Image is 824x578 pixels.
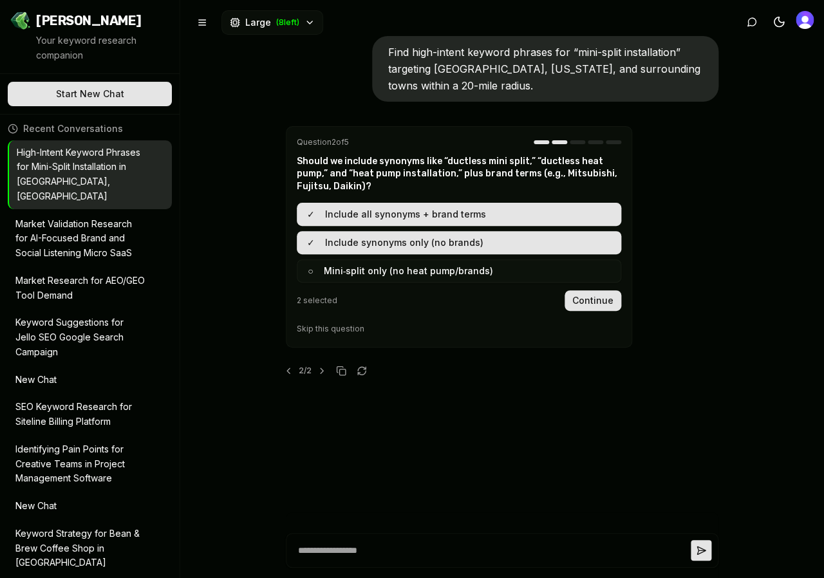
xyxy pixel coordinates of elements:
span: ( 8 left) [276,17,299,28]
p: Keyword Strategy for Bean & Brew Coffee Shop in [GEOGRAPHIC_DATA] [15,527,146,570]
button: Continue [565,290,621,311]
span: ✓ [307,208,315,221]
span: [PERSON_NAME] [36,12,142,30]
button: Market Research for AEO/GEO Tool Demand [8,268,172,308]
button: SEO Keyword Research for Siteline Billing Platform [8,395,172,434]
span: Find high-intent keyword phrases for “mini-split installation” targeting [GEOGRAPHIC_DATA], [US_S... [388,46,700,92]
button: Skip this question [297,324,364,334]
span: ✓ [307,236,315,249]
button: Large(8left) [221,10,323,35]
button: ✓Include all synonyms + brand terms [297,203,621,226]
span: Question 2 of 5 [297,137,349,147]
button: Open user button [796,11,814,29]
button: Keyword Suggestions for Jello SEO Google Search Campaign [8,310,172,364]
p: Keyword Suggestions for Jello SEO Google Search Campaign [15,315,146,359]
button: Market Validation Research for AI-Focused Brand and Social Listening Micro SaaS [8,212,172,266]
p: SEO Keyword Research for Siteline Billing Platform [15,400,146,429]
img: 's logo [796,11,814,29]
p: Your keyword research companion [36,33,169,63]
span: 2 / 2 [296,366,314,376]
span: 2 selected [297,295,337,306]
p: Market Research for AEO/GEO Tool Demand [15,274,146,303]
button: New Chat [8,368,172,393]
button: Keyword Strategy for Bean & Brew Coffee Shop in [GEOGRAPHIC_DATA] [8,521,172,575]
span: ○ [308,265,313,277]
button: ✓Include synonyms only (no brands) [297,231,621,254]
button: Identifying Pain Points for Creative Teams in Project Management Software [8,437,172,491]
p: New Chat [15,373,146,387]
p: Identifying Pain Points for Creative Teams in Project Management Software [15,442,146,486]
button: Start New Chat [8,82,172,106]
span: Recent Conversations [23,122,123,135]
span: Large [245,16,271,29]
p: Market Validation Research for AI-Focused Brand and Social Listening Micro SaaS [15,217,146,261]
img: Jello SEO Logo [10,10,31,31]
button: High-Intent Keyword Phrases for Mini-Split Installation in [GEOGRAPHIC_DATA], [GEOGRAPHIC_DATA] [9,140,172,209]
p: High-Intent Keyword Phrases for Mini-Split Installation in [GEOGRAPHIC_DATA], [GEOGRAPHIC_DATA] [17,145,146,204]
button: New Chat [8,494,172,519]
span: Start New Chat [56,88,124,100]
h3: Should we include synonyms like “ductless mini split,” “ductless heat pump,” and “heat pump insta... [297,155,621,192]
button: ○Mini‑split only (no heat pump/brands) [297,259,621,283]
p: New Chat [15,499,146,514]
